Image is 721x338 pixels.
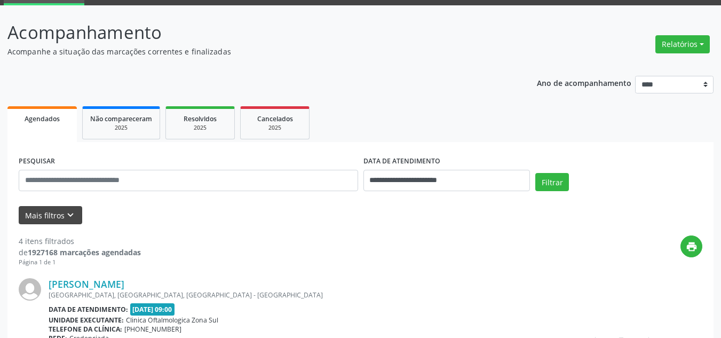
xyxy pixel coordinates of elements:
[49,278,124,290] a: [PERSON_NAME]
[49,305,128,314] b: Data de atendimento:
[535,173,569,191] button: Filtrar
[655,35,710,53] button: Relatórios
[248,124,302,132] div: 2025
[680,235,702,257] button: print
[7,46,502,57] p: Acompanhe a situação das marcações correntes e finalizadas
[19,247,141,258] div: de
[90,114,152,123] span: Não compareceram
[49,290,542,300] div: [GEOGRAPHIC_DATA], [GEOGRAPHIC_DATA], [GEOGRAPHIC_DATA] - [GEOGRAPHIC_DATA]
[363,153,440,170] label: DATA DE ATENDIMENTO
[537,76,631,89] p: Ano de acompanhamento
[7,19,502,46] p: Acompanhamento
[126,316,218,325] span: Clinica Oftalmologica Zona Sul
[686,241,698,253] i: print
[19,235,141,247] div: 4 itens filtrados
[65,209,76,221] i: keyboard_arrow_down
[130,303,175,316] span: [DATE] 09:00
[90,124,152,132] div: 2025
[184,114,217,123] span: Resolvidos
[19,278,41,301] img: img
[124,325,181,334] span: [PHONE_NUMBER]
[19,258,141,267] div: Página 1 de 1
[25,114,60,123] span: Agendados
[49,325,122,334] b: Telefone da clínica:
[19,206,82,225] button: Mais filtroskeyboard_arrow_down
[49,316,124,325] b: Unidade executante:
[173,124,227,132] div: 2025
[257,114,293,123] span: Cancelados
[28,247,141,257] strong: 1927168 marcações agendadas
[19,153,55,170] label: PESQUISAR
